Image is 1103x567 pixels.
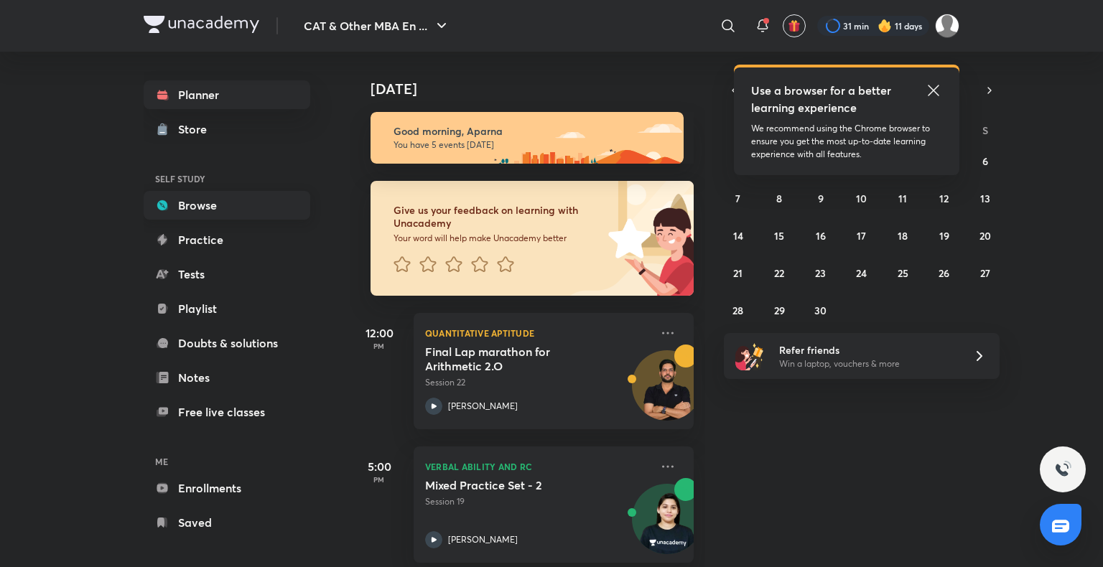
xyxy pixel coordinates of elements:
button: September 20, 2025 [974,224,997,247]
h6: Refer friends [779,342,956,357]
a: Enrollments [144,474,310,502]
abbr: September 26, 2025 [939,266,949,280]
p: Verbal Ability and RC [425,458,651,475]
button: September 18, 2025 [891,224,914,247]
button: avatar [783,14,806,37]
a: Doubts & solutions [144,329,310,357]
a: Planner [144,80,310,109]
button: September 12, 2025 [933,187,956,210]
p: Session 22 [425,376,651,389]
abbr: September 22, 2025 [774,266,784,280]
button: September 26, 2025 [933,261,956,284]
abbr: September 23, 2025 [815,266,826,280]
button: September 21, 2025 [727,261,750,284]
button: September 13, 2025 [974,187,997,210]
abbr: September 13, 2025 [980,192,990,205]
abbr: September 6, 2025 [982,154,988,168]
button: CAT & Other MBA En ... [295,11,459,40]
p: Win a laptop, vouchers & more [779,357,956,370]
button: September 22, 2025 [768,261,791,284]
button: September 29, 2025 [768,299,791,322]
abbr: September 10, 2025 [856,192,867,205]
img: Aparna Dubey [935,14,959,38]
h6: ME [144,449,310,474]
button: September 9, 2025 [809,187,832,210]
a: Browse [144,191,310,220]
img: ttu [1054,461,1071,478]
abbr: September 29, 2025 [774,304,785,317]
button: September 17, 2025 [850,224,873,247]
abbr: September 20, 2025 [979,229,991,243]
p: Quantitative Aptitude [425,324,651,342]
button: September 10, 2025 [850,187,873,210]
p: You have 5 events [DATE] [394,139,671,151]
button: September 19, 2025 [933,224,956,247]
a: Free live classes [144,398,310,426]
img: Avatar [633,492,702,561]
p: PM [350,475,408,484]
p: Your word will help make Unacademy better [394,233,603,244]
img: morning [371,112,684,164]
abbr: September 18, 2025 [898,229,908,243]
abbr: September 17, 2025 [857,229,866,243]
abbr: September 15, 2025 [774,229,784,243]
button: September 7, 2025 [727,187,750,210]
abbr: September 8, 2025 [776,192,782,205]
a: Practice [144,225,310,254]
abbr: Saturday [982,123,988,137]
p: Session 19 [425,495,651,508]
p: PM [350,342,408,350]
h6: SELF STUDY [144,167,310,191]
button: September 6, 2025 [974,149,997,172]
p: [PERSON_NAME] [448,400,518,413]
abbr: September 16, 2025 [816,229,826,243]
div: Store [178,121,215,138]
abbr: September 19, 2025 [939,229,949,243]
a: Saved [144,508,310,537]
h5: 5:00 [350,458,408,475]
h6: Give us your feedback on learning with Unacademy [394,204,603,230]
abbr: September 21, 2025 [733,266,743,280]
abbr: September 24, 2025 [856,266,867,280]
abbr: September 14, 2025 [733,229,743,243]
button: September 27, 2025 [974,261,997,284]
abbr: September 11, 2025 [898,192,907,205]
abbr: September 27, 2025 [980,266,990,280]
button: September 28, 2025 [727,299,750,322]
h5: Use a browser for a better learning experience [751,82,894,116]
a: Store [144,115,310,144]
abbr: September 12, 2025 [939,192,949,205]
h4: [DATE] [371,80,708,98]
img: referral [735,342,764,370]
abbr: September 9, 2025 [818,192,824,205]
img: avatar [788,19,801,32]
p: We recommend using the Chrome browser to ensure you get the most up-to-date learning experience w... [751,122,942,161]
button: September 30, 2025 [809,299,832,322]
button: September 24, 2025 [850,261,873,284]
h6: Good morning, Aparna [394,125,671,138]
button: September 16, 2025 [809,224,832,247]
button: September 23, 2025 [809,261,832,284]
abbr: September 28, 2025 [732,304,743,317]
a: Tests [144,260,310,289]
img: Company Logo [144,16,259,33]
h5: Final Lap marathon for Arithmetic 2.O [425,345,604,373]
button: September 11, 2025 [891,187,914,210]
abbr: September 30, 2025 [814,304,827,317]
h5: Mixed Practice Set - 2 [425,478,604,492]
abbr: September 25, 2025 [898,266,908,280]
button: September 14, 2025 [727,224,750,247]
a: Playlist [144,294,310,323]
abbr: September 7, 2025 [735,192,740,205]
img: streak [878,19,892,33]
button: September 25, 2025 [891,261,914,284]
p: [PERSON_NAME] [448,533,518,546]
a: Notes [144,363,310,392]
h5: 12:00 [350,324,408,342]
a: Company Logo [144,16,259,37]
img: Avatar [633,358,702,427]
img: feedback_image [559,181,694,296]
button: September 15, 2025 [768,224,791,247]
button: September 8, 2025 [768,187,791,210]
